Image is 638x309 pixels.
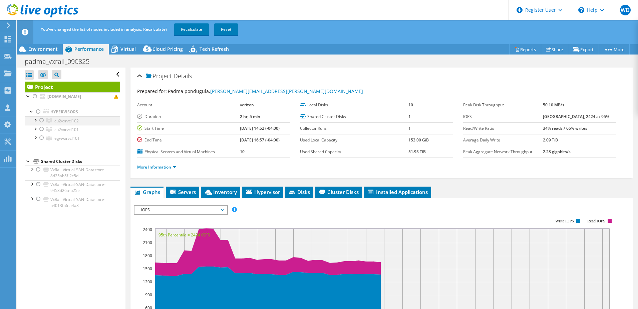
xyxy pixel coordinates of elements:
a: More Information [137,164,176,170]
svg: \n [578,7,584,13]
span: Project [146,73,172,80]
a: egwvxrvcl101 [25,134,120,142]
label: Average Daily Write [463,137,543,143]
label: Peak Disk Throughput [463,102,543,108]
span: Padma pondugula, [168,88,363,94]
label: Start Time [137,125,240,132]
a: cu2vxrvcl102 [25,116,120,125]
a: Recalculate [174,23,209,35]
b: 153.00 GiB [408,137,429,143]
span: Graphs [134,189,160,195]
div: Shared Cluster Disks [41,158,120,166]
span: egwvxrvcl101 [54,135,80,141]
b: 10 [408,102,413,108]
a: [PERSON_NAME][EMAIL_ADDRESS][PERSON_NAME][DOMAIN_NAME] [210,88,363,94]
b: 51.93 TiB [408,149,426,154]
text: 1800 [143,253,152,259]
b: [GEOGRAPHIC_DATA], 2424 at 95% [543,114,609,119]
text: 1500 [143,266,152,272]
text: 95th Percentile = 2424 IOPS [158,232,210,238]
text: 2400 [143,227,152,232]
span: Tech Refresh [200,46,229,52]
label: Duration [137,113,240,120]
label: Physical Servers and Virtual Machines [137,148,240,155]
b: 34% reads / 66% writes [543,125,587,131]
label: Used Local Capacity [300,137,408,143]
span: Inventory [204,189,237,195]
text: 1200 [143,279,152,285]
b: verizon [240,102,254,108]
text: 2100 [143,240,152,245]
b: [DOMAIN_NAME] [47,94,81,99]
label: Local Disks [300,102,408,108]
span: cu2vxrvcl102 [54,118,79,124]
span: Hypervisor [245,189,280,195]
a: VxRail-Virtual-SAN-Datastore-8d25ab5f-2c5d [25,166,120,180]
span: Virtual [120,46,136,52]
span: cu2vxrvcl101 [54,127,79,132]
span: IOPS [138,206,224,214]
b: 1 [408,125,411,131]
b: [DATE] 14:52 (-04:00) [240,125,280,131]
a: VxRail-Virtual-SAN-Datastore-b4013fb6-54a8 [25,195,120,210]
a: Project [25,82,120,92]
span: Cloud Pricing [152,46,183,52]
label: Prepared for: [137,88,167,94]
label: Peak Aggregate Network Throughput [463,148,543,155]
b: 50.10 MB/s [543,102,564,108]
a: cu2vxrvcl101 [25,125,120,134]
label: IOPS [463,113,543,120]
h1: padma_vxrail_090825 [22,58,100,65]
span: Details [174,72,192,80]
a: VxRail-Virtual-SAN-Datastore-9453d26a-b25e [25,180,120,195]
a: Share [541,44,568,55]
text: Write IOPS [555,219,574,223]
text: Read IOPS [587,219,605,223]
a: Reset [214,23,238,35]
span: WD [620,5,631,15]
a: Hypervisors [25,108,120,116]
a: Export [568,44,599,55]
span: Cluster Disks [318,189,359,195]
span: Environment [28,46,58,52]
a: [DOMAIN_NAME] [25,92,120,101]
a: More [599,44,630,55]
b: 10 [240,149,245,154]
b: 2 hr, 5 min [240,114,260,119]
span: Performance [74,46,104,52]
b: 1 [408,114,411,119]
span: You've changed the list of nodes included in analysis. Recalculate? [41,26,167,32]
b: [DATE] 16:57 (-04:00) [240,137,280,143]
span: Installed Applications [367,189,428,195]
label: Shared Cluster Disks [300,113,408,120]
b: 2.09 TiB [543,137,558,143]
label: Used Shared Capacity [300,148,408,155]
text: 900 [145,292,152,298]
a: Reports [509,44,541,55]
b: 2.28 gigabits/s [543,149,571,154]
label: Read/Write Ratio [463,125,543,132]
label: Account [137,102,240,108]
label: Collector Runs [300,125,408,132]
label: End Time [137,137,240,143]
span: Servers [169,189,196,195]
span: Disks [288,189,310,195]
